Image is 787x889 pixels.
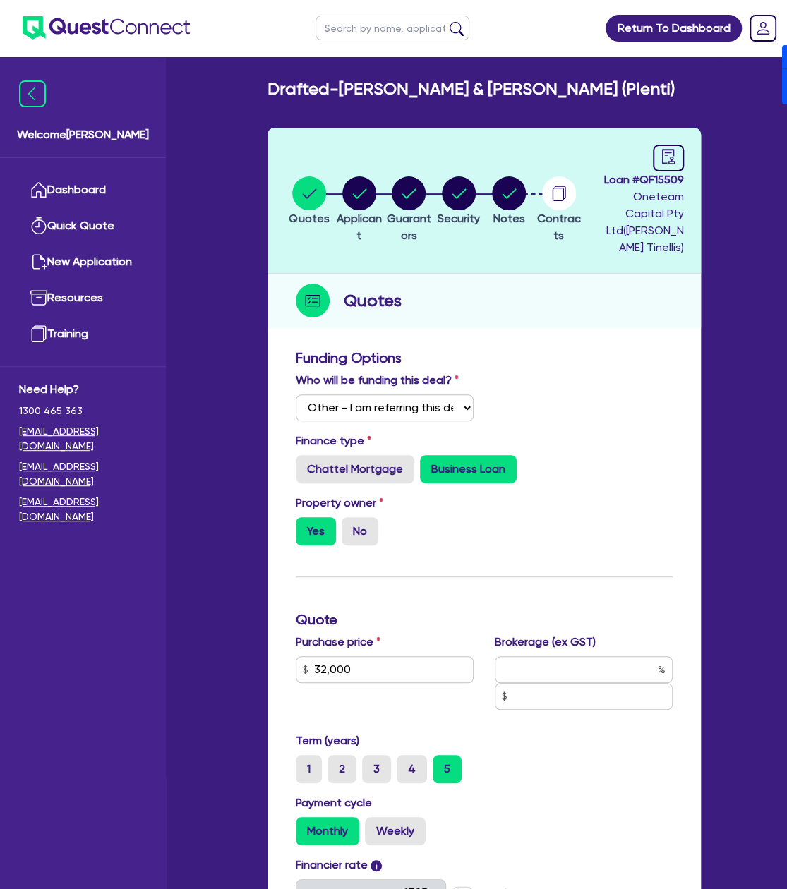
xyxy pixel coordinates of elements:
label: 5 [433,755,462,783]
label: Yes [296,517,336,545]
label: Payment cycle [296,794,372,811]
label: Financier rate [296,857,383,873]
span: Guarantors [387,212,431,242]
label: Term (years) [296,732,359,749]
label: Monthly [296,817,359,845]
label: 3 [362,755,391,783]
a: New Application [19,244,147,280]
label: Weekly [365,817,426,845]
button: Security [437,176,481,228]
a: Resources [19,280,147,316]
a: Quick Quote [19,208,147,244]
span: Quotes [289,212,329,225]
img: new-application [30,253,47,270]
span: Need Help? [19,381,147,398]
a: [EMAIL_ADDRESS][DOMAIN_NAME] [19,424,147,454]
span: audit [661,149,676,164]
a: [EMAIL_ADDRESS][DOMAIN_NAME] [19,495,147,524]
a: [EMAIL_ADDRESS][DOMAIN_NAME] [19,459,147,489]
img: icon-menu-close [19,80,46,107]
a: Training [19,316,147,352]
h3: Quote [296,611,673,628]
label: 4 [397,755,427,783]
label: Property owner [296,495,383,512]
label: Who will be funding this deal? [296,372,459,389]
img: training [30,325,47,342]
img: quest-connect-logo-blue [23,16,190,40]
img: resources [30,289,47,306]
h3: Funding Options [296,349,673,366]
span: Contracts [537,212,581,242]
span: Security [438,212,480,225]
label: No [342,517,378,545]
h2: Quotes [344,288,402,313]
img: quick-quote [30,217,47,234]
label: 1 [296,755,322,783]
span: Oneteam Capital Pty Ltd ( [PERSON_NAME] Tinellis ) [606,190,684,254]
label: Purchase price [296,634,380,651]
button: Notes [491,176,527,228]
span: 1300 465 363 [19,404,147,418]
label: Brokerage (ex GST) [495,634,596,651]
h2: Drafted - [PERSON_NAME] & [PERSON_NAME] (Plenti) [268,79,675,99]
button: Contracts [534,176,584,245]
button: Guarantors [384,176,434,245]
button: Applicant [334,176,384,245]
a: Dropdown toggle [745,10,781,47]
span: i [371,860,382,871]
img: step-icon [296,284,330,317]
a: Return To Dashboard [606,15,742,42]
span: Applicant [337,212,382,242]
label: Finance type [296,433,371,449]
a: Dashboard [19,172,147,208]
button: Quotes [288,176,330,228]
span: Welcome [PERSON_NAME] [17,126,149,143]
label: Chattel Mortgage [296,455,414,483]
label: Business Loan [420,455,517,483]
span: Loan # QF15509 [603,171,683,188]
input: Search by name, application ID or mobile number... [316,16,469,40]
label: 2 [328,755,356,783]
span: Notes [493,212,524,225]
